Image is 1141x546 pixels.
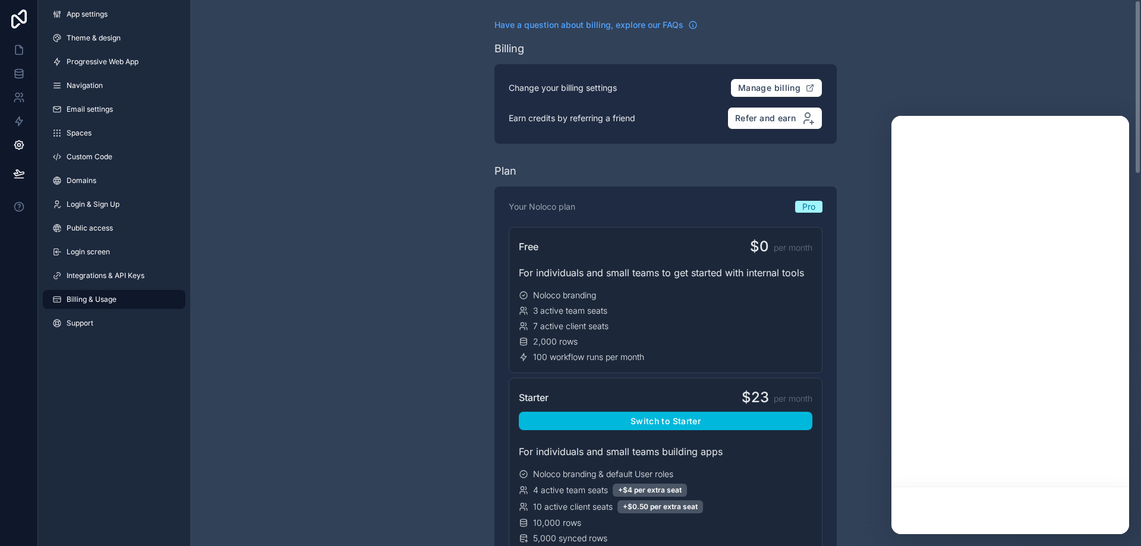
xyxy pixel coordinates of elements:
p: Change your billing settings [509,82,617,94]
span: Pro [802,201,815,213]
span: Navigation [67,81,103,90]
span: Progressive Web App [67,57,138,67]
div: Billing [494,40,524,57]
span: 3 active team seats [533,305,607,317]
span: 100 workflow runs per month [533,351,644,363]
a: App settings [43,5,185,24]
span: 2,000 rows [533,336,578,348]
a: Spaces [43,124,185,143]
a: Custom Code [43,147,185,166]
span: Login screen [67,247,110,257]
div: +$4 per extra seat [613,484,687,497]
a: Email settings [43,100,185,119]
button: Switch to Starter [519,412,812,431]
span: Login & Sign Up [67,200,119,209]
span: 7 active client seats [533,320,609,332]
span: Have a question about billing, explore our FAQs [494,19,683,31]
span: Theme & design [67,33,121,43]
span: 5,000 synced rows [533,532,607,544]
a: Theme & design [43,29,185,48]
span: Free [519,239,538,254]
span: 4 active team seats [533,484,608,496]
span: 10 active client seats [533,501,613,513]
span: Manage billing [738,83,800,93]
span: Spaces [67,128,92,138]
a: Support [43,314,185,333]
button: Manage billing [730,78,822,97]
div: For individuals and small teams to get started with internal tools [519,266,812,280]
span: $0 [750,237,769,256]
span: Domains [67,176,96,185]
span: Public access [67,223,113,233]
a: Public access [43,219,185,238]
a: Progressive Web App [43,52,185,71]
span: App settings [67,10,108,19]
button: Refer and earn [727,107,822,130]
a: Login & Sign Up [43,195,185,214]
span: Billing & Usage [67,295,116,304]
div: +$0.50 per extra seat [617,500,703,513]
span: 10,000 rows [533,517,581,529]
span: per month [774,242,812,254]
a: Have a question about billing, explore our FAQs [494,19,698,31]
a: Login screen [43,242,185,261]
span: Noloco branding [533,289,596,301]
span: Custom Code [67,152,112,162]
a: Billing & Usage [43,290,185,309]
span: Support [67,318,93,328]
p: Earn credits by referring a friend [509,112,635,124]
a: Integrations & API Keys [43,266,185,285]
div: Plan [494,163,516,179]
a: Navigation [43,76,185,95]
span: Integrations & API Keys [67,271,144,280]
span: Email settings [67,105,113,114]
span: Starter [519,390,549,405]
span: Noloco branding & default User roles [533,468,673,480]
span: Refer and earn [735,113,796,124]
p: Your Noloco plan [509,201,575,213]
span: per month [774,393,812,405]
div: For individuals and small teams building apps [519,444,812,459]
a: Domains [43,171,185,190]
span: $23 [742,388,769,407]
